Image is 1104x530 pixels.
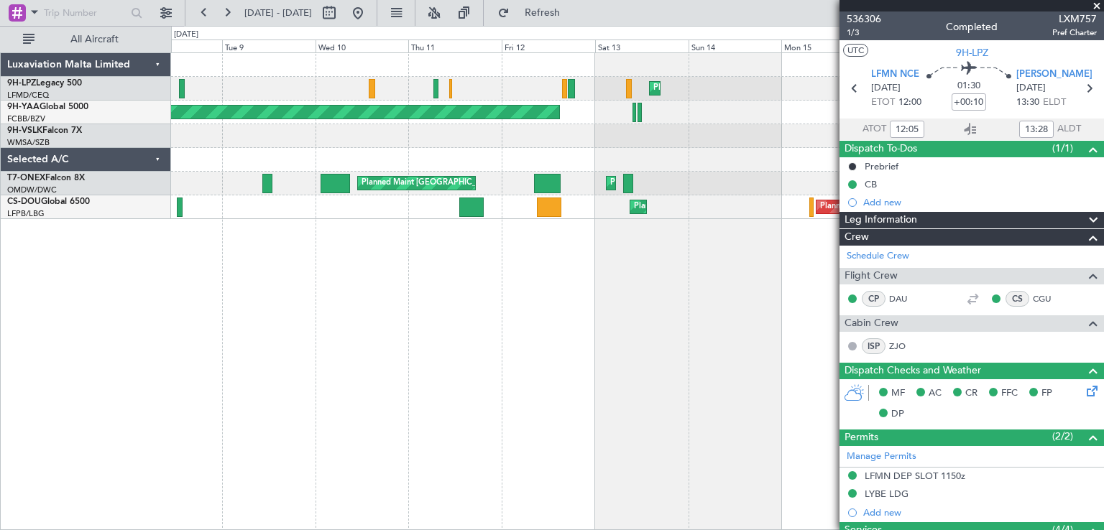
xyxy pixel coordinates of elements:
[929,386,942,401] span: AC
[891,386,905,401] span: MF
[863,196,1097,208] div: Add new
[845,141,917,157] span: Dispatch To-Dos
[1016,96,1039,110] span: 13:30
[781,39,875,52] div: Mon 15
[1052,27,1097,39] span: Pref Charter
[865,488,908,500] div: LYBE LDG
[847,450,916,464] a: Manage Permits
[689,39,782,52] div: Sun 14
[653,78,824,99] div: Planned Maint Cannes ([GEOGRAPHIC_DATA])
[634,196,860,218] div: Planned Maint [GEOGRAPHIC_DATA] ([GEOGRAPHIC_DATA])
[845,363,981,379] span: Dispatch Checks and Weather
[845,229,869,246] span: Crew
[7,174,85,182] a: T7-ONEXFalcon 8X
[1052,429,1073,444] span: (2/2)
[843,44,868,57] button: UTC
[1052,11,1097,27] span: LXM757
[845,268,898,284] span: Flight Crew
[1001,386,1018,401] span: FFC
[965,386,977,401] span: CR
[1006,291,1029,307] div: CS
[847,249,909,264] a: Schedule Crew
[865,470,965,482] div: LFMN DEP SLOT 1150z
[7,126,82,135] a: 9H-VSLKFalcon 7X
[7,197,41,206] span: CS-DOU
[845,315,898,332] span: Cabin Crew
[37,34,152,45] span: All Aircraft
[7,103,40,111] span: 9H-YAA
[871,68,919,82] span: LFMN NCE
[1016,81,1046,96] span: [DATE]
[502,39,595,52] div: Fri 12
[7,126,42,135] span: 9H-VSLK
[129,39,222,52] div: Mon 8
[491,1,577,24] button: Refresh
[1033,292,1065,305] a: CGU
[890,121,924,138] input: --:--
[957,79,980,93] span: 01:30
[862,122,886,136] span: ATOT
[889,340,921,353] a: ZJO
[847,11,881,27] span: 536306
[7,103,88,111] a: 9H-YAAGlobal 5000
[595,39,689,52] div: Sat 13
[891,407,904,422] span: DP
[845,212,917,228] span: Leg Information
[865,178,877,190] div: CB
[7,208,45,219] a: LFPB/LBG
[1019,121,1054,138] input: --:--
[7,90,49,101] a: LFMD/CEQ
[1052,141,1073,156] span: (1/1)
[7,137,50,148] a: WMSA/SZB
[862,338,885,354] div: ISP
[956,45,988,60] span: 9H-LPZ
[862,291,885,307] div: CP
[408,39,502,52] div: Thu 11
[7,79,82,88] a: 9H-LPZLegacy 500
[244,6,312,19] span: [DATE] - [DATE]
[512,8,573,18] span: Refresh
[7,185,57,195] a: OMDW/DWC
[865,160,898,172] div: Prebrief
[7,197,90,206] a: CS-DOUGlobal 6500
[7,113,45,124] a: FCBB/BZV
[1041,386,1052,401] span: FP
[871,96,895,110] span: ETOT
[174,29,198,41] div: [DATE]
[946,19,998,34] div: Completed
[898,96,921,110] span: 12:00
[316,39,409,52] div: Wed 10
[1016,68,1092,82] span: [PERSON_NAME]
[1043,96,1066,110] span: ELDT
[222,39,316,52] div: Tue 9
[863,506,1097,519] div: Add new
[362,172,588,194] div: Planned Maint [GEOGRAPHIC_DATA] ([GEOGRAPHIC_DATA])
[845,429,878,446] span: Permits
[7,79,36,88] span: 9H-LPZ
[820,196,992,218] div: Planned Maint London ([GEOGRAPHIC_DATA])
[16,28,156,51] button: All Aircraft
[44,2,126,24] input: Trip Number
[889,292,921,305] a: DAU
[847,27,881,39] span: 1/3
[610,172,752,194] div: Planned Maint Dubai (Al Maktoum Intl)
[1057,122,1081,136] span: ALDT
[7,174,45,182] span: T7-ONEX
[871,81,901,96] span: [DATE]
